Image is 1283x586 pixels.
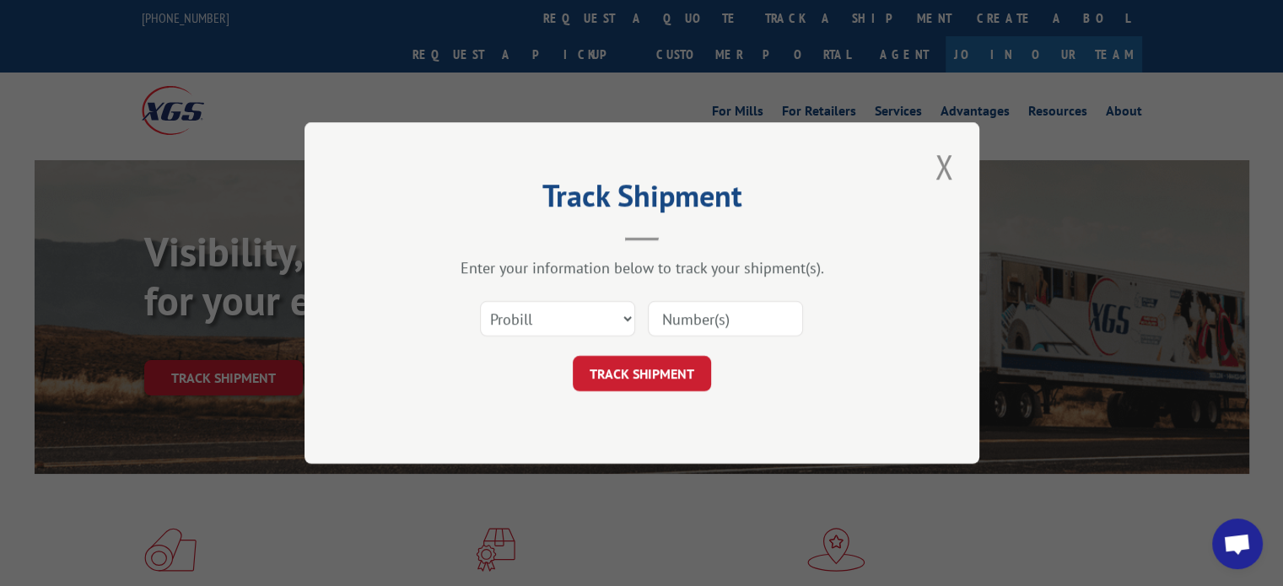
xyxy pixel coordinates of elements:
[573,356,711,391] button: TRACK SHIPMENT
[930,143,958,190] button: Close modal
[389,258,895,277] div: Enter your information below to track your shipment(s).
[648,301,803,336] input: Number(s)
[1212,519,1263,569] a: Open chat
[389,184,895,216] h2: Track Shipment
